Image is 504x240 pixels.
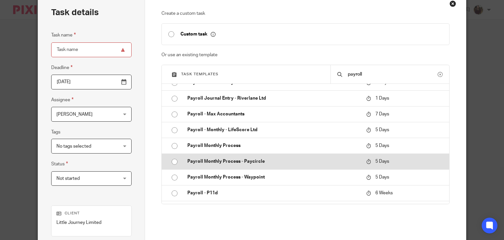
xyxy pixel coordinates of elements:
[375,112,389,116] span: 7 Days
[51,42,132,57] input: Task name
[187,111,360,117] p: Payroll - Max Accountants
[51,96,73,104] label: Assignee
[347,71,438,78] input: Search...
[375,191,393,195] span: 6 Weeks
[51,75,132,89] input: Pick a date
[56,144,91,149] span: No tags selected
[187,158,360,165] p: Payroll Monthly Process - Paycircle
[56,219,126,226] p: Little Journey Limited
[56,211,126,216] p: Client
[187,174,360,180] p: Payroll Monthly Process - Waypoint
[51,160,68,168] label: Status
[187,95,360,102] p: Payroll Journal Entry - Riverlane Ltd
[375,143,389,148] span: 5 Days
[161,52,450,58] p: Or use an existing template
[56,176,80,181] span: Not started
[187,127,360,133] p: Payroll - Monthly - LifeScore Ltd
[56,112,93,117] span: [PERSON_NAME]
[161,10,450,17] p: Create a custom task
[51,64,73,71] label: Deadline
[375,175,389,180] span: 5 Days
[375,159,389,164] span: 5 Days
[181,72,219,76] span: Task templates
[51,31,76,39] label: Task name
[187,142,360,149] p: Payroll Monthly Process
[180,31,216,37] p: Custom task
[51,7,99,18] h2: Task details
[450,0,456,7] div: Close this dialog window
[51,129,60,135] label: Tags
[375,128,389,132] span: 5 Days
[187,190,360,196] p: Payroll - P11d
[375,96,389,101] span: 1 Days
